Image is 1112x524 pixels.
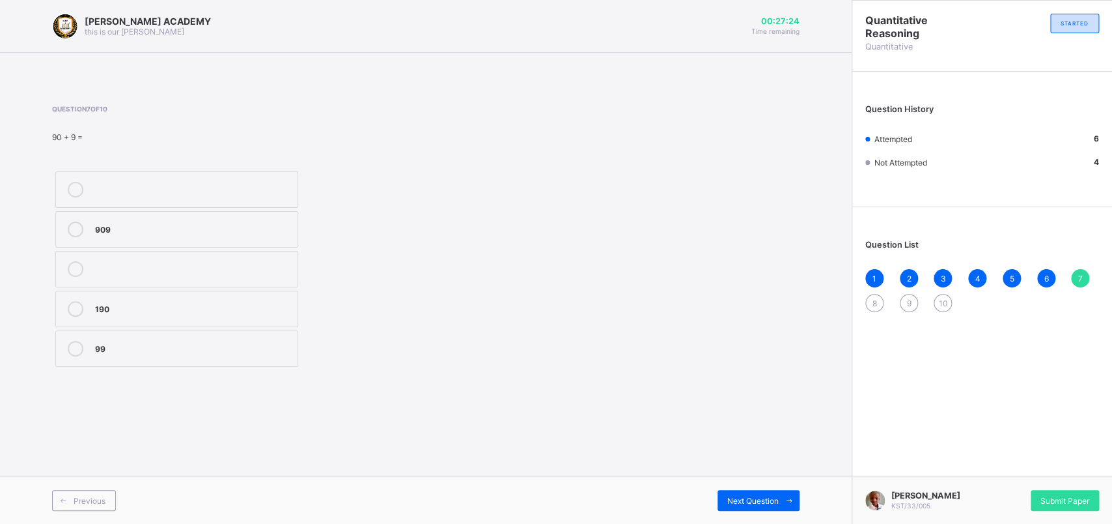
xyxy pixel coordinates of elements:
[865,240,919,250] span: Question List
[872,298,877,308] span: 8
[95,301,291,314] div: 190
[85,16,211,27] span: [PERSON_NAME] ACADEMY
[865,14,982,40] span: Quantitative Reasoning
[52,132,467,142] div: 90 + 9 =
[1078,274,1083,284] span: 7
[727,496,779,506] span: Next Question
[1094,134,1099,143] b: 6
[1044,274,1048,284] span: 6
[938,298,947,308] span: 10
[872,274,876,284] span: 1
[906,274,911,284] span: 2
[891,491,960,501] span: [PERSON_NAME]
[52,105,467,113] span: Question 7 of 10
[95,341,291,354] div: 99
[891,502,930,510] span: KST/33/005
[74,496,105,506] span: Previous
[865,42,982,51] span: Quantitative
[874,134,911,144] span: Attempted
[95,222,291,235] div: 909
[940,274,945,284] span: 3
[751,16,799,26] span: 00:27:24
[1061,20,1089,27] span: STARTED
[975,274,980,284] span: 4
[1009,274,1014,284] span: 5
[906,298,911,308] span: 9
[85,27,184,36] span: this is our [PERSON_NAME]
[751,27,799,35] span: Time remaining
[865,104,934,114] span: Question History
[874,158,926,167] span: Not Attempted
[1094,157,1099,167] b: 4
[1040,496,1089,506] span: Submit Paper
